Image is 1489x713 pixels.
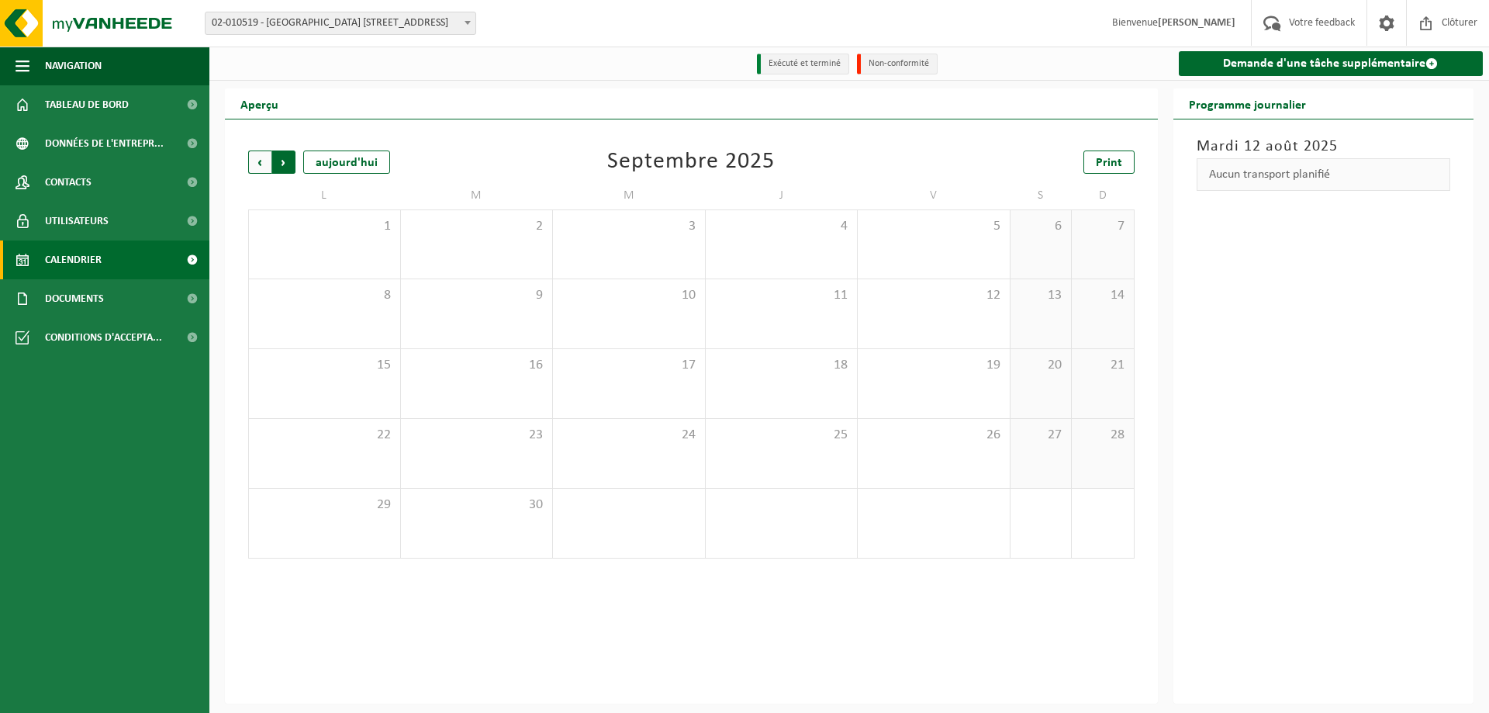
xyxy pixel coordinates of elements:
div: Septembre 2025 [607,151,775,174]
td: L [248,182,401,209]
span: 5 [865,218,1002,235]
span: 28 [1080,427,1125,444]
span: 3 [561,218,697,235]
a: Demande d'une tâche supplémentaire [1179,51,1484,76]
span: Calendrier [45,241,102,279]
span: 13 [1018,287,1064,304]
span: 4 [713,218,850,235]
span: 2 [409,218,545,235]
span: Documents [45,279,104,318]
span: 9 [409,287,545,304]
span: Print [1096,157,1122,169]
h2: Programme journalier [1173,88,1321,119]
span: 7 [1080,218,1125,235]
strong: [PERSON_NAME] [1158,17,1235,29]
span: 02-010519 - CARREFOUR BONCELLES 612 - 4100 BONCELLES, ROUTE DU CONDROZ 16 [206,12,475,34]
td: S [1011,182,1073,209]
td: J [706,182,859,209]
span: 30 [409,497,545,514]
span: 19 [865,357,1002,374]
span: 14 [1080,287,1125,304]
td: D [1072,182,1134,209]
span: Suivant [272,151,295,174]
h3: Mardi 12 août 2025 [1197,135,1451,158]
td: V [858,182,1011,209]
span: 02-010519 - CARREFOUR BONCELLES 612 - 4100 BONCELLES, ROUTE DU CONDROZ 16 [205,12,476,35]
div: Aucun transport planifié [1197,158,1451,191]
span: 6 [1018,218,1064,235]
span: Utilisateurs [45,202,109,241]
li: Exécuté et terminé [757,54,849,74]
span: Conditions d'accepta... [45,318,162,357]
span: 20 [1018,357,1064,374]
span: Précédent [248,151,271,174]
span: Tableau de bord [45,85,129,124]
div: aujourd'hui [303,151,390,174]
span: 24 [561,427,697,444]
span: 29 [257,497,392,514]
span: 26 [865,427,1002,444]
span: Contacts [45,163,92,202]
span: 16 [409,357,545,374]
li: Non-conformité [857,54,938,74]
a: Print [1083,151,1135,174]
span: 1 [257,218,392,235]
h2: Aperçu [225,88,294,119]
span: Données de l'entrepr... [45,124,164,163]
span: Navigation [45,47,102,85]
span: 17 [561,357,697,374]
span: 23 [409,427,545,444]
span: 8 [257,287,392,304]
span: 22 [257,427,392,444]
span: 25 [713,427,850,444]
span: 21 [1080,357,1125,374]
span: 15 [257,357,392,374]
span: 18 [713,357,850,374]
span: 27 [1018,427,1064,444]
td: M [553,182,706,209]
span: 12 [865,287,1002,304]
td: M [401,182,554,209]
span: 11 [713,287,850,304]
span: 10 [561,287,697,304]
